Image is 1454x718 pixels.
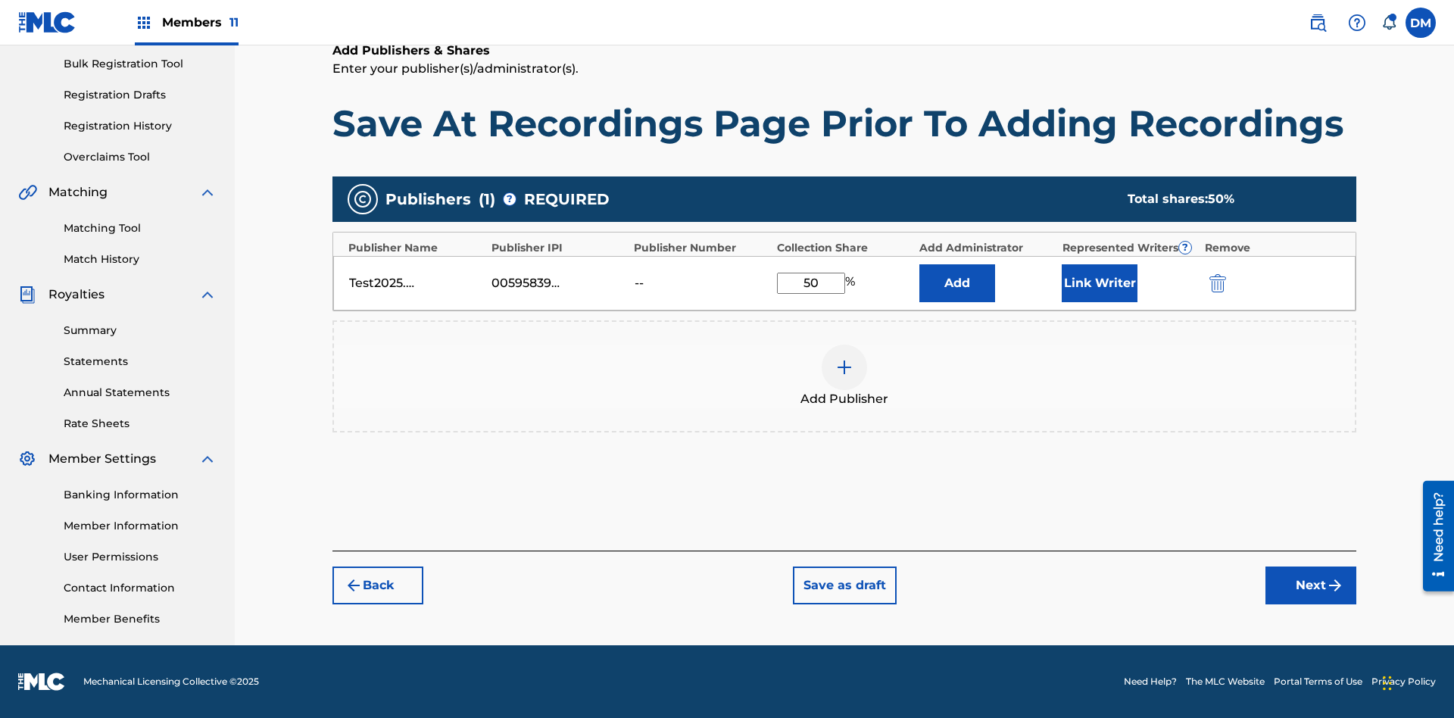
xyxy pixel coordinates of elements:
a: The MLC Website [1186,675,1265,688]
a: Matching Tool [64,220,217,236]
button: Back [332,567,423,604]
span: 11 [229,15,239,30]
span: ? [504,193,516,205]
button: Save as draft [793,567,897,604]
div: Publisher Name [348,240,484,256]
a: User Permissions [64,549,217,565]
div: Represented Writers [1062,240,1198,256]
div: Publisher Number [634,240,769,256]
span: Matching [48,183,108,201]
a: Rate Sheets [64,416,217,432]
a: Need Help? [1124,675,1177,688]
iframe: Chat Widget [1378,645,1454,718]
img: logo [18,673,65,691]
button: Next [1265,567,1356,604]
a: Statements [64,354,217,370]
iframe: Resource Center [1412,475,1454,599]
div: Add Administrator [919,240,1055,256]
span: REQUIRED [524,188,610,211]
span: Members [162,14,239,31]
a: Match History [64,251,217,267]
a: Bulk Registration Tool [64,56,217,72]
div: Drag [1383,660,1392,706]
img: search [1309,14,1327,32]
span: ( 1 ) [479,188,495,211]
span: Mechanical Licensing Collective © 2025 [83,675,259,688]
a: Summary [64,323,217,339]
img: help [1348,14,1366,32]
a: Member Benefits [64,611,217,627]
div: Help [1342,8,1372,38]
img: add [835,358,853,376]
span: Add Publisher [800,390,888,408]
a: Registration History [64,118,217,134]
div: Remove [1205,240,1340,256]
h1: Save At Recordings Page Prior To Adding Recordings [332,101,1356,146]
a: Overclaims Tool [64,149,217,165]
a: Banking Information [64,487,217,503]
img: 12a2ab48e56ec057fbd8.svg [1209,274,1226,292]
a: Registration Drafts [64,87,217,103]
img: Royalties [18,286,36,304]
a: Privacy Policy [1371,675,1436,688]
h6: Add Publishers & Shares [332,42,1356,60]
img: expand [198,450,217,468]
img: MLC Logo [18,11,76,33]
img: Top Rightsholders [135,14,153,32]
div: Total shares: [1128,190,1326,208]
div: Collection Share [777,240,913,256]
button: Link Writer [1062,264,1137,302]
span: 50 % [1208,192,1234,206]
div: Notifications [1381,15,1396,30]
img: 7ee5dd4eb1f8a8e3ef2f.svg [345,576,363,595]
a: Portal Terms of Use [1274,675,1362,688]
p: Enter your publisher(s)/administrator(s). [332,60,1356,78]
img: Member Settings [18,450,36,468]
div: Publisher IPI [491,240,627,256]
img: f7272a7cc735f4ea7f67.svg [1326,576,1344,595]
div: User Menu [1406,8,1436,38]
img: Matching [18,183,37,201]
img: expand [198,183,217,201]
span: Royalties [48,286,105,304]
span: Publishers [385,188,471,211]
a: Member Information [64,518,217,534]
a: Contact Information [64,580,217,596]
span: Member Settings [48,450,156,468]
a: Annual Statements [64,385,217,401]
a: Public Search [1303,8,1333,38]
button: Add [919,264,995,302]
span: % [845,273,859,294]
img: publishers [354,190,372,208]
img: expand [198,286,217,304]
span: ? [1179,242,1191,254]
